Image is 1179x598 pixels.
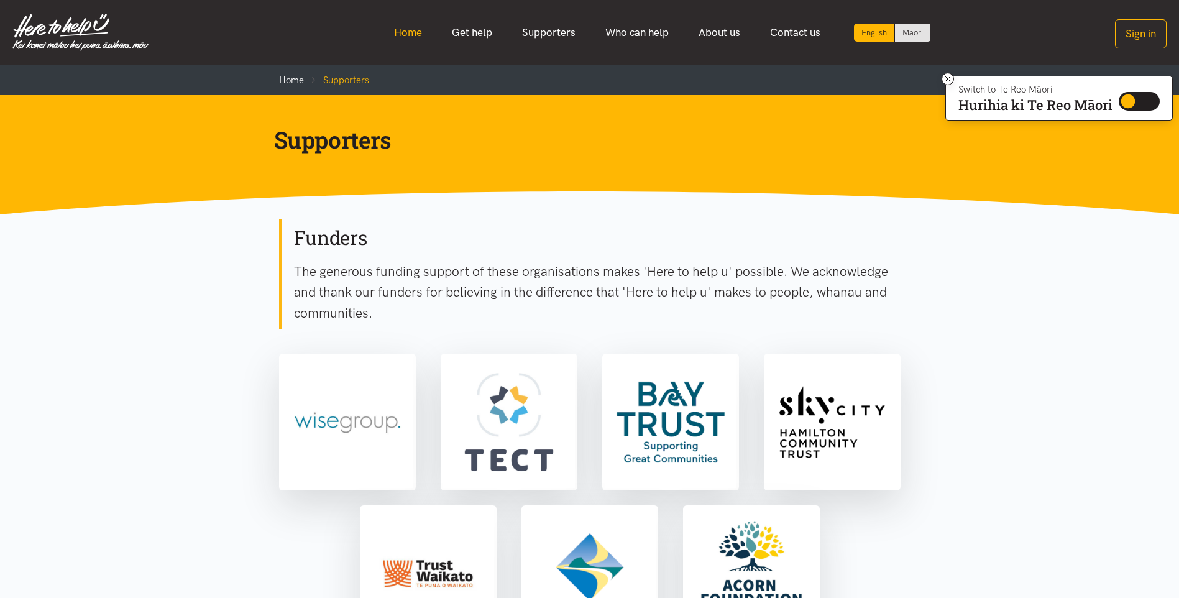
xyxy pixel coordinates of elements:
li: Supporters [304,73,369,88]
img: Bay Trust [605,356,736,488]
a: About us [684,19,755,46]
a: Who can help [590,19,684,46]
div: Current language [854,24,895,42]
button: Sign in [1115,19,1167,48]
a: Home [379,19,437,46]
img: TECT [443,356,575,488]
a: Contact us [755,19,835,46]
p: The generous funding support of these organisations makes 'Here to help u' possible. We acknowled... [294,261,901,324]
a: Sky City Community Trust [764,354,901,490]
h1: Supporters [274,125,886,155]
div: Language toggle [854,24,931,42]
p: Switch to Te Reo Māori [958,86,1112,93]
a: TECT [441,354,577,490]
a: Switch to Te Reo Māori [895,24,930,42]
a: Home [279,75,304,86]
a: Bay Trust [602,354,739,490]
a: Supporters [507,19,590,46]
img: Sky City Community Trust [766,356,898,488]
a: Wise Group [279,354,416,490]
img: Home [12,14,149,51]
img: Wise Group [282,356,413,488]
a: Get help [437,19,507,46]
h2: Funders [294,225,901,251]
p: Hurihia ki Te Reo Māori [958,99,1112,111]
